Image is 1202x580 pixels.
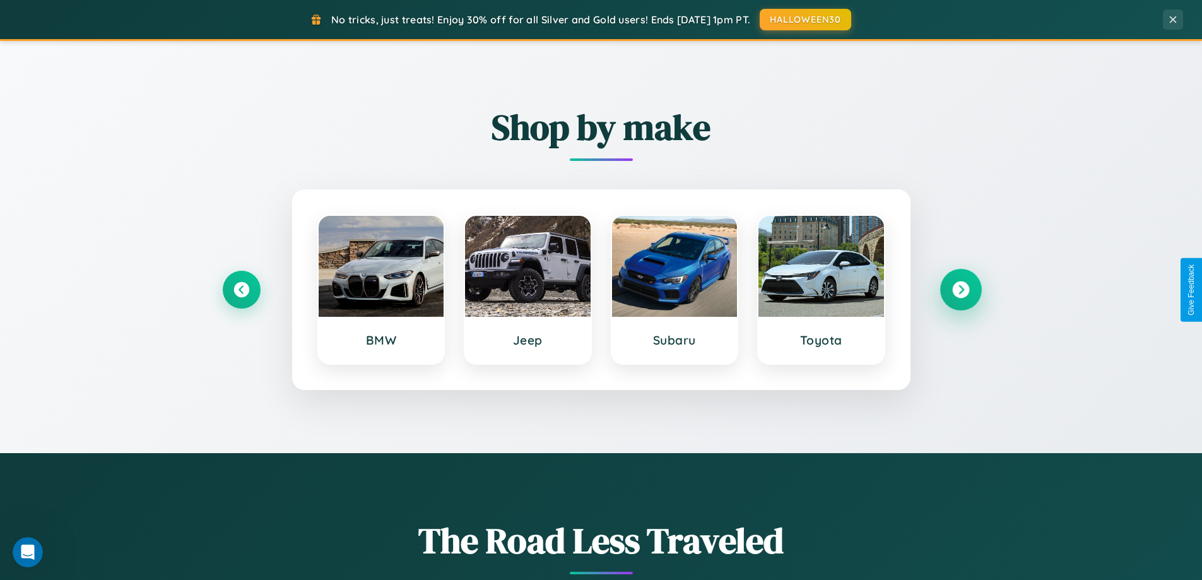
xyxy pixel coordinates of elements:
span: No tricks, just treats! Enjoy 30% off for all Silver and Gold users! Ends [DATE] 1pm PT. [331,13,750,26]
h3: Jeep [478,333,578,348]
h2: Shop by make [223,103,980,151]
h3: Subaru [625,333,725,348]
h1: The Road Less Traveled [223,516,980,565]
button: HALLOWEEN30 [760,9,851,30]
h3: BMW [331,333,432,348]
iframe: Intercom live chat [13,537,43,567]
h3: Toyota [771,333,871,348]
div: Give Feedback [1187,264,1196,316]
